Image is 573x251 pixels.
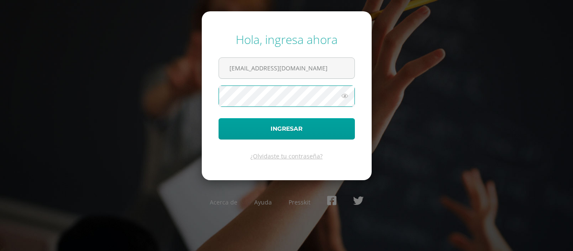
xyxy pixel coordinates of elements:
a: Presskit [289,198,310,206]
div: Hola, ingresa ahora [219,31,355,47]
a: Ayuda [254,198,272,206]
a: Acerca de [210,198,237,206]
input: Correo electrónico o usuario [219,58,354,78]
a: ¿Olvidaste tu contraseña? [250,152,323,160]
button: Ingresar [219,118,355,140]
